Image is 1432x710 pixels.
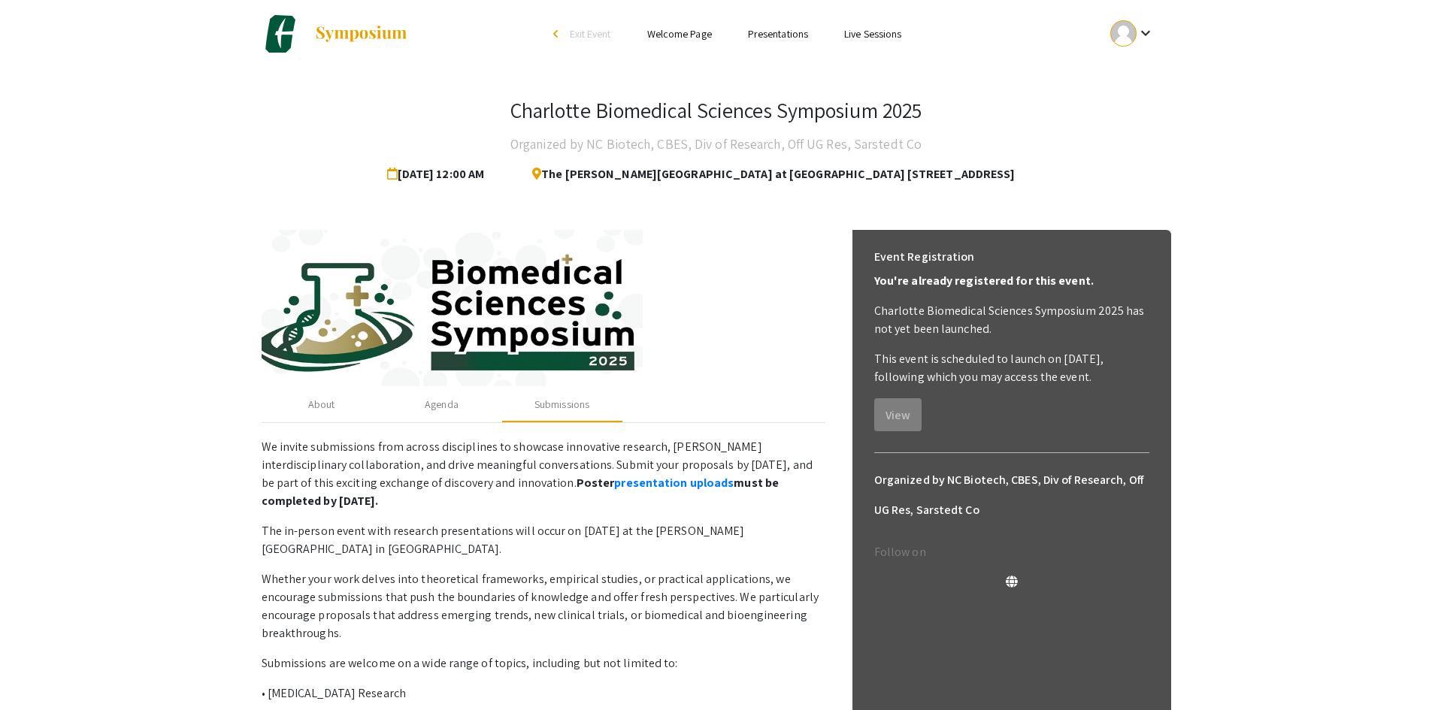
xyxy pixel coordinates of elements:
[748,27,808,41] a: Presentations
[262,15,299,53] img: Charlotte Biomedical Sciences Symposium 2025
[874,543,1149,561] p: Follow on
[874,350,1149,386] p: This event is scheduled to launch on [DATE], following which you may access the event.
[510,98,922,123] h3: Charlotte Biomedical Sciences Symposium 2025
[570,27,611,41] span: Exit Event
[874,302,1149,338] p: Charlotte Biomedical Sciences Symposium 2025 has not yet been launched.
[314,25,408,43] img: Symposium by ForagerOne
[387,159,491,189] span: [DATE] 12:00 AM
[262,654,825,672] p: Submissions are welcome on a wide range of topics, including but not limited to:
[844,27,901,41] a: Live Sessions
[534,397,589,412] div: Submissions
[614,475,734,491] a: presentation uploads
[553,29,562,38] div: arrow_back_ios
[874,465,1149,525] h6: Organized by NC Biotech, CBES, Div of Research, Off UG Res, Sarstedt Co
[262,230,825,387] img: c1384964-d4cf-4e9d-8fb0-60982fefffba.jpg
[510,129,922,159] h4: Organized by NC Biotech, CBES, Div of Research, Off UG Res, Sarstedt Co
[425,397,459,412] div: Agenda
[874,242,975,272] h6: Event Registration
[1137,24,1155,42] mat-icon: Expand account dropdown
[520,159,1015,189] span: The [PERSON_NAME][GEOGRAPHIC_DATA] at [GEOGRAPHIC_DATA] [STREET_ADDRESS]
[308,397,335,412] div: About
[874,398,922,431] button: View
[262,684,825,702] p: • [MEDICAL_DATA] Research
[262,570,825,642] p: Whether your work delves into theoretical frameworks, empirical studies, or practical application...
[11,642,64,699] iframe: Chat
[1094,17,1170,50] button: Expand account dropdown
[647,27,712,41] a: Welcome Page
[874,272,1149,290] p: You're already registered for this event.
[262,522,825,558] p: The in-person event with research presentations will occur on [DATE] at the [PERSON_NAME][GEOGRAP...
[262,438,825,510] p: We invite submissions from across disciplines to showcase innovative research, [PERSON_NAME] inte...
[262,15,408,53] a: Charlotte Biomedical Sciences Symposium 2025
